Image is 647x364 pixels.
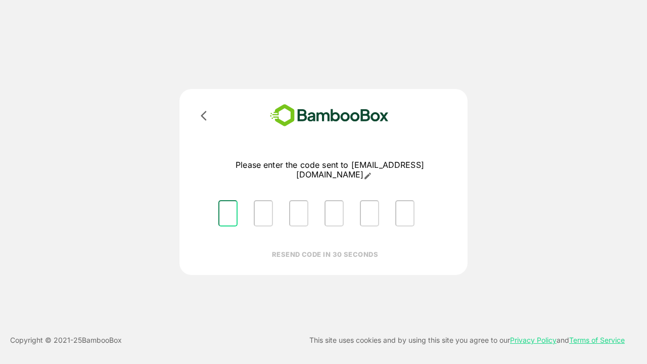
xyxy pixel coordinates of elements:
p: Copyright © 2021- 25 BambooBox [10,334,122,346]
a: Terms of Service [569,336,625,344]
input: Please enter OTP character 5 [360,200,379,226]
p: Please enter the code sent to [EMAIL_ADDRESS][DOMAIN_NAME] [210,160,449,180]
input: Please enter OTP character 1 [218,200,238,226]
img: bamboobox [255,101,403,130]
input: Please enter OTP character 6 [395,200,414,226]
p: This site uses cookies and by using this site you agree to our and [309,334,625,346]
input: Please enter OTP character 3 [289,200,308,226]
input: Please enter OTP character 2 [254,200,273,226]
input: Please enter OTP character 4 [325,200,344,226]
a: Privacy Policy [510,336,557,344]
